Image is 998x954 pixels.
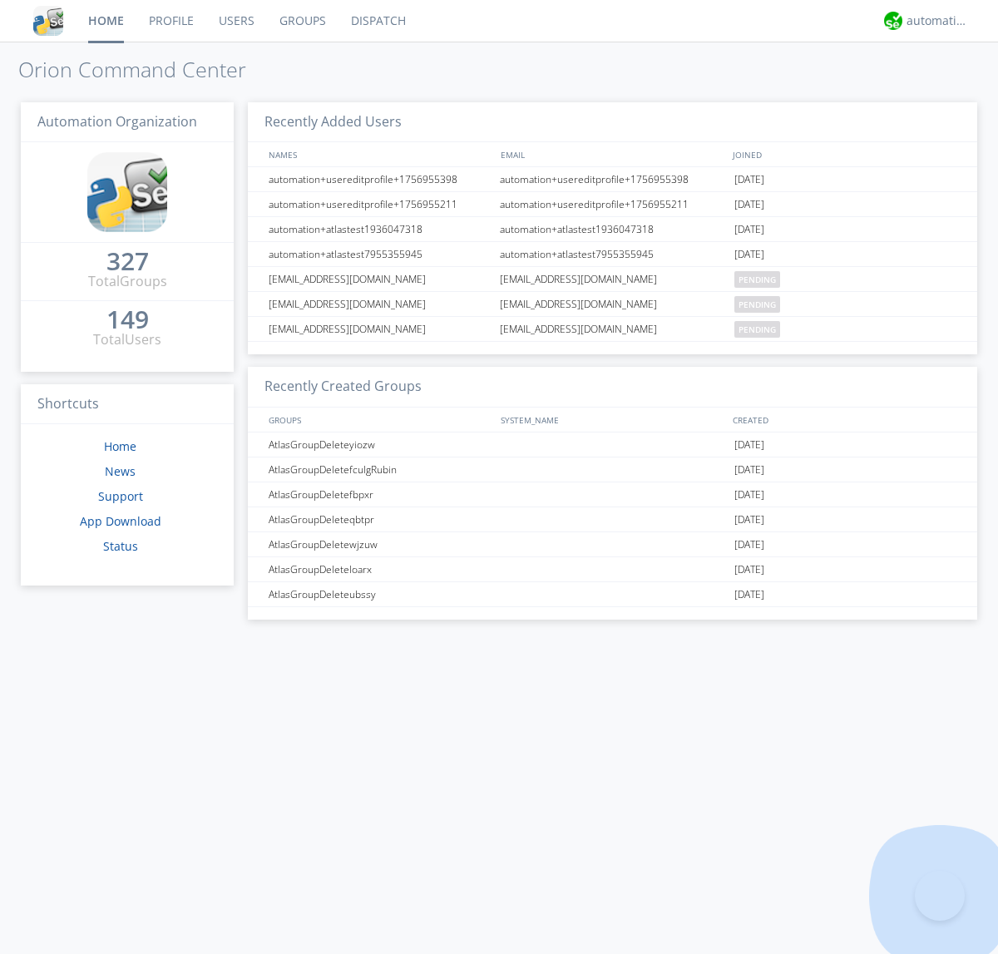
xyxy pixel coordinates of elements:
[248,557,977,582] a: AtlasGroupDeleteloarx[DATE]
[106,311,149,330] a: 149
[103,538,138,554] a: Status
[734,167,764,192] span: [DATE]
[496,217,730,241] div: automation+atlastest1936047318
[248,367,977,408] h3: Recently Created Groups
[734,507,764,532] span: [DATE]
[264,482,495,507] div: AtlasGroupDeletefbpxr
[248,267,977,292] a: [EMAIL_ADDRESS][DOMAIN_NAME][EMAIL_ADDRESS][DOMAIN_NAME]pending
[264,242,495,266] div: automation+atlastest7955355945
[33,6,63,36] img: cddb5a64eb264b2086981ab96f4c1ba7
[264,507,495,531] div: AtlasGroupDeleteqbtpr
[915,871,965,921] iframe: Toggle Customer Support
[734,532,764,557] span: [DATE]
[734,296,780,313] span: pending
[264,292,495,316] div: [EMAIL_ADDRESS][DOMAIN_NAME]
[884,12,902,30] img: d2d01cd9b4174d08988066c6d424eccd
[264,317,495,341] div: [EMAIL_ADDRESS][DOMAIN_NAME]
[734,582,764,607] span: [DATE]
[264,267,495,291] div: [EMAIL_ADDRESS][DOMAIN_NAME]
[248,507,977,532] a: AtlasGroupDeleteqbtpr[DATE]
[248,433,977,457] a: AtlasGroupDeleteyiozw[DATE]
[496,317,730,341] div: [EMAIL_ADDRESS][DOMAIN_NAME]
[248,167,977,192] a: automation+usereditprofile+1756955398automation+usereditprofile+1756955398[DATE]
[496,167,730,191] div: automation+usereditprofile+1756955398
[248,532,977,557] a: AtlasGroupDeletewjzuw[DATE]
[264,142,492,166] div: NAMES
[734,242,764,267] span: [DATE]
[734,482,764,507] span: [DATE]
[734,271,780,288] span: pending
[88,272,167,291] div: Total Groups
[248,582,977,607] a: AtlasGroupDeleteubssy[DATE]
[104,438,136,454] a: Home
[105,463,136,479] a: News
[496,292,730,316] div: [EMAIL_ADDRESS][DOMAIN_NAME]
[37,112,197,131] span: Automation Organization
[264,408,492,432] div: GROUPS
[248,102,977,143] h3: Recently Added Users
[80,513,161,529] a: App Download
[497,408,729,432] div: SYSTEM_NAME
[264,167,495,191] div: automation+usereditprofile+1756955398
[248,192,977,217] a: automation+usereditprofile+1756955211automation+usereditprofile+1756955211[DATE]
[264,433,495,457] div: AtlasGroupDeleteyiozw
[497,142,729,166] div: EMAIL
[248,482,977,507] a: AtlasGroupDeletefbpxr[DATE]
[734,192,764,217] span: [DATE]
[496,267,730,291] div: [EMAIL_ADDRESS][DOMAIN_NAME]
[264,217,495,241] div: automation+atlastest1936047318
[729,408,961,432] div: CREATED
[106,311,149,328] div: 149
[248,217,977,242] a: automation+atlastest1936047318automation+atlastest1936047318[DATE]
[264,582,495,606] div: AtlasGroupDeleteubssy
[264,557,495,581] div: AtlasGroupDeleteloarx
[734,321,780,338] span: pending
[106,253,149,269] div: 327
[87,152,167,232] img: cddb5a64eb264b2086981ab96f4c1ba7
[93,330,161,349] div: Total Users
[734,217,764,242] span: [DATE]
[734,457,764,482] span: [DATE]
[734,557,764,582] span: [DATE]
[248,457,977,482] a: AtlasGroupDeletefculgRubin[DATE]
[729,142,961,166] div: JOINED
[734,433,764,457] span: [DATE]
[98,488,143,504] a: Support
[496,192,730,216] div: automation+usereditprofile+1756955211
[264,457,495,482] div: AtlasGroupDeletefculgRubin
[248,292,977,317] a: [EMAIL_ADDRESS][DOMAIN_NAME][EMAIL_ADDRESS][DOMAIN_NAME]pending
[248,242,977,267] a: automation+atlastest7955355945automation+atlastest7955355945[DATE]
[21,384,234,425] h3: Shortcuts
[106,253,149,272] a: 327
[264,192,495,216] div: automation+usereditprofile+1756955211
[907,12,969,29] div: automation+atlas
[496,242,730,266] div: automation+atlastest7955355945
[248,317,977,342] a: [EMAIL_ADDRESS][DOMAIN_NAME][EMAIL_ADDRESS][DOMAIN_NAME]pending
[264,532,495,556] div: AtlasGroupDeletewjzuw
